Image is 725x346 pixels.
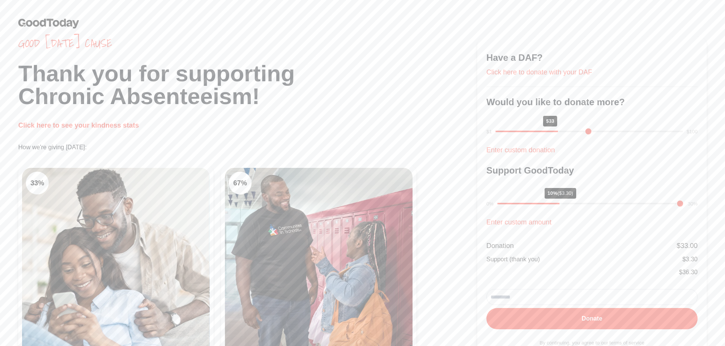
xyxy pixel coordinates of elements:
[680,242,698,250] span: 33.00
[486,68,592,76] a: Click here to donate with your DAF
[486,200,494,208] div: 0%
[18,122,139,129] a: Click here to see your kindness stats
[18,18,79,28] img: GoodToday
[687,128,698,136] div: $100
[688,200,698,208] div: 30%
[486,218,551,226] a: Enter custom amount
[486,52,698,64] h3: Have a DAF?
[545,188,576,199] div: 10%
[486,96,698,108] h3: Would you like to donate more?
[486,308,698,329] button: Donate
[229,172,252,194] div: 67 %
[682,269,698,275] span: 36.30
[486,255,540,264] div: Support (thank you)
[486,240,514,251] div: Donation
[543,116,558,126] div: $33
[679,268,698,277] div: $
[486,146,555,154] a: Enter custom donation
[686,256,698,262] span: 3.30
[677,240,698,251] div: $
[558,190,573,196] span: ($3.30)
[18,143,477,152] p: How we're giving [DATE]:
[18,36,477,50] span: Good [DATE] cause
[18,62,477,108] h1: Thank you for supporting Chronic Absenteeism!
[486,128,492,136] div: $1
[26,172,49,194] div: 33 %
[486,164,698,177] h3: Support GoodToday
[682,255,698,264] div: $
